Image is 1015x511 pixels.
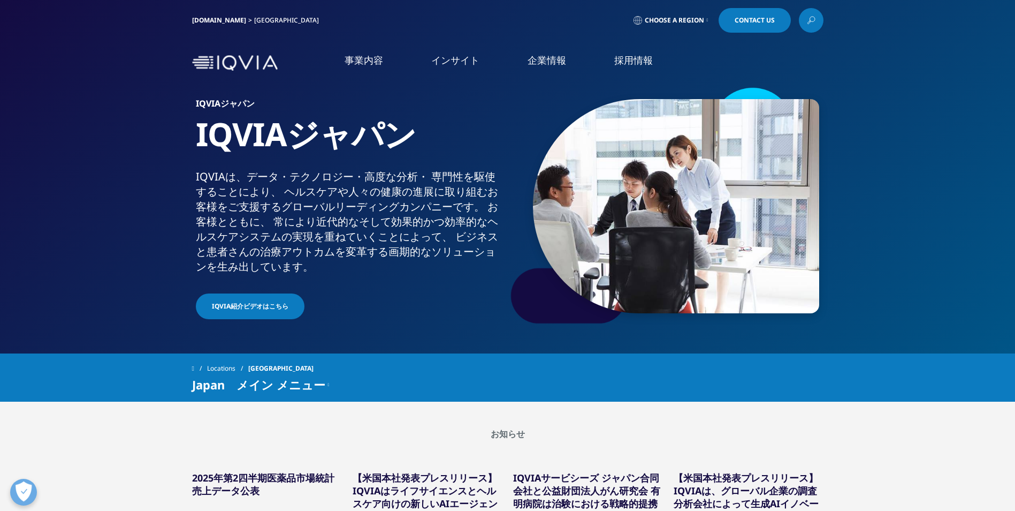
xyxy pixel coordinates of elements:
[196,169,503,274] div: IQVIAは、​データ・​テクノロジー・​高度な​分析・​ 専門性を​駆使する​ことに​より、​ ヘルスケアや​人々の​健康の​進展に​取り組む​お客様を​ご支援​する​グローバル​リーディング...
[192,16,246,25] a: [DOMAIN_NAME]
[196,294,304,319] a: IQVIA紹介ビデオはこちら
[196,114,503,169] h1: IQVIAジャパン
[528,54,566,67] a: 企業情報
[254,16,323,25] div: [GEOGRAPHIC_DATA]
[735,17,775,24] span: Contact Us
[192,471,334,497] a: 2025年第2四半期医薬品市場統計売上データ公表
[196,99,503,114] h6: IQVIAジャパン
[248,359,314,378] span: [GEOGRAPHIC_DATA]
[719,8,791,33] a: Contact Us
[10,479,37,506] button: 優先設定センターを開く
[212,302,288,311] span: IQVIA紹介ビデオはこちら
[533,99,819,313] img: 873_asian-businesspeople-meeting-in-office.jpg
[431,54,479,67] a: インサイト
[282,37,823,88] nav: Primary
[645,16,704,25] span: Choose a Region
[192,378,325,391] span: Japan メイン メニュー
[192,429,823,439] h2: お知らせ
[207,359,248,378] a: Locations
[614,54,653,67] a: 採用情報
[345,54,383,67] a: 事業内容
